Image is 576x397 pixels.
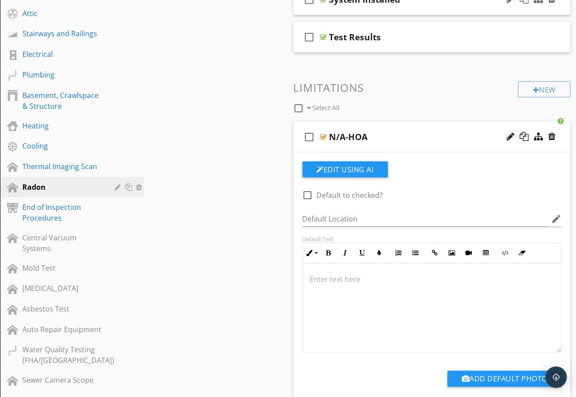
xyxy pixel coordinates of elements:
[371,245,388,262] button: Colors
[22,141,102,151] div: Cooling
[518,81,571,98] div: New
[354,245,371,262] button: Underline (Ctrl+U)
[390,245,407,262] button: Ordered List
[303,236,562,243] div: Default Text
[337,245,354,262] button: Italic (Ctrl+I)
[22,345,114,366] div: Water Quality Testing (FHA/[GEOGRAPHIC_DATA])
[22,28,102,39] div: Stairways and Railings
[444,245,461,262] button: Insert Image (Ctrl+P)
[22,49,102,60] div: Electrical
[22,304,102,315] div: Asbestos Test
[22,283,102,294] div: [MEDICAL_DATA]
[329,32,381,43] div: Test Results
[22,90,102,111] div: Basement, Crawlspace & Structure
[312,103,340,112] span: Select All
[407,245,424,262] button: Unordered List
[22,8,102,19] div: Attic
[303,212,550,227] input: Default Location
[427,245,444,262] button: Insert Link (Ctrl+K)
[448,371,562,387] button: Add Default Photo
[22,324,102,335] div: Auto Repair Equipment
[294,81,571,94] h3: Limitations
[22,69,102,80] div: Plumbing
[551,214,562,225] i: edit
[22,263,102,274] div: Mold Test
[22,120,102,131] div: Heating
[317,191,383,200] label: Default to checked?
[329,132,368,142] div: N/A-HOA
[478,245,495,262] button: Insert Table
[22,375,102,386] div: Sewer Camera Scope
[303,245,320,262] button: Inline Style
[514,245,531,262] button: Clear Formatting
[497,245,514,262] button: Code View
[22,202,102,224] div: End of Inspection Procedures
[303,126,317,148] i: check_box_outline_blank
[320,245,337,262] button: Bold (Ctrl+B)
[303,162,388,178] button: Edit Using AI
[22,182,102,192] div: Radon
[22,161,102,172] div: Thermal Imaging Scan
[22,233,102,254] div: Central Vacuum Systems
[303,26,317,48] i: check_box_outline_blank
[461,245,478,262] button: Insert Video
[546,367,567,388] div: Open Intercom Messenger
